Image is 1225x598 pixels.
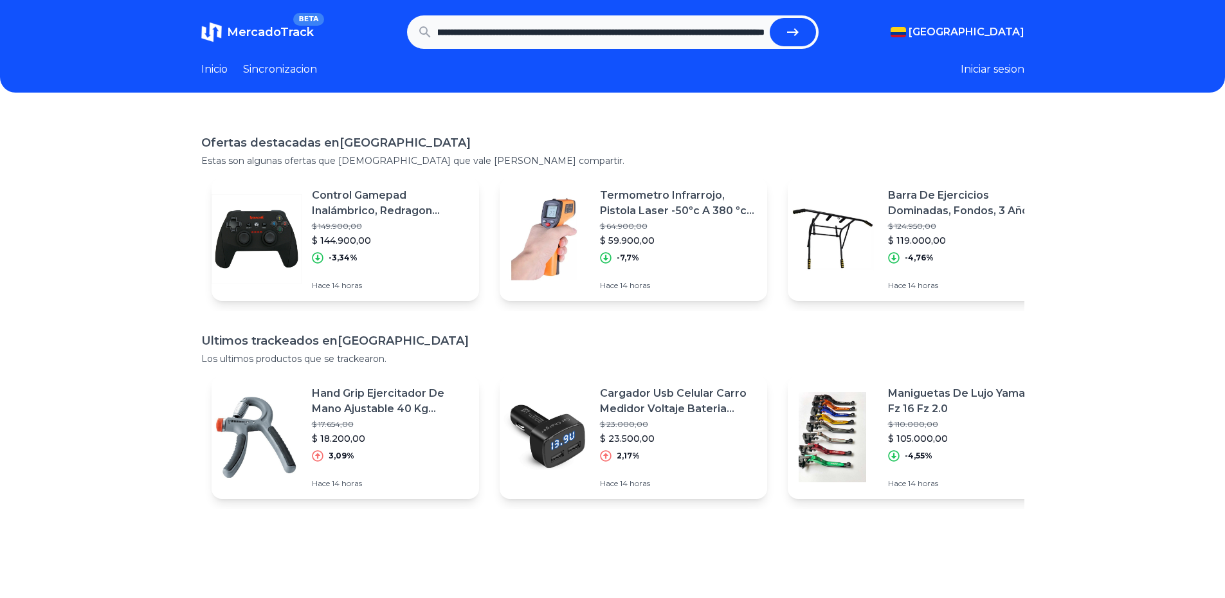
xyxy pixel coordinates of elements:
[500,392,590,482] img: Featured image
[500,177,767,301] a: Featured imageTermometro Infrarrojo, Pistola Laser -50ºc A 380 ºc Digital$ 64.900,00$ 59.900,00-7...
[201,352,1024,365] p: Los ultimos productos que se trackearon.
[312,419,469,430] p: $ 17.654,00
[312,280,469,291] p: Hace 14 horas
[788,376,1055,499] a: Featured imageManiguetas De Lujo Yamaha Fz 16 Fz 2.0$ 110.000,00$ 105.000,00-4,55%Hace 14 horas
[600,386,757,417] p: Cargador Usb Celular Carro Medidor Voltaje Bateria Vehicular
[212,392,302,482] img: Featured image
[500,194,590,284] img: Featured image
[312,188,469,219] p: Control Gamepad Inalámbrico, Redragon Harrow G808, Pc / Ps3
[312,234,469,247] p: $ 144.900,00
[888,432,1045,445] p: $ 105.000,00
[888,221,1045,231] p: $ 124.950,00
[600,419,757,430] p: $ 23.000,00
[500,376,767,499] a: Featured imageCargador Usb Celular Carro Medidor Voltaje Bateria Vehicular$ 23.000,00$ 23.500,002...
[888,386,1045,417] p: Maniguetas De Lujo Yamaha Fz 16 Fz 2.0
[891,27,906,37] img: Colombia
[227,25,314,39] span: MercadoTrack
[312,478,469,489] p: Hace 14 horas
[329,253,358,263] p: -3,34%
[600,280,757,291] p: Hace 14 horas
[600,432,757,445] p: $ 23.500,00
[201,332,1024,350] h1: Ultimos trackeados en [GEOGRAPHIC_DATA]
[788,177,1055,301] a: Featured imageBarra De Ejercicios Dominadas, Fondos, 3 Años De Garantía$ 124.950,00$ 119.000,00-4...
[212,376,479,499] a: Featured imageHand Grip Ejercitador De Mano Ajustable 40 Kg Sportfitness$ 17.654,00$ 18.200,003,0...
[212,194,302,284] img: Featured image
[201,22,222,42] img: MercadoTrack
[888,419,1045,430] p: $ 110.000,00
[212,177,479,301] a: Featured imageControl Gamepad Inalámbrico, Redragon Harrow G808, Pc / Ps3$ 149.900,00$ 144.900,00...
[243,62,317,77] a: Sincronizacion
[788,392,878,482] img: Featured image
[201,22,314,42] a: MercadoTrackBETA
[617,253,639,263] p: -7,7%
[909,24,1024,40] span: [GEOGRAPHIC_DATA]
[905,451,932,461] p: -4,55%
[312,432,469,445] p: $ 18.200,00
[600,188,757,219] p: Termometro Infrarrojo, Pistola Laser -50ºc A 380 ºc Digital
[888,478,1045,489] p: Hace 14 horas
[600,221,757,231] p: $ 64.900,00
[201,134,1024,152] h1: Ofertas destacadas en [GEOGRAPHIC_DATA]
[891,24,1024,40] button: [GEOGRAPHIC_DATA]
[600,234,757,247] p: $ 59.900,00
[617,451,640,461] p: 2,17%
[600,478,757,489] p: Hace 14 horas
[201,154,1024,167] p: Estas son algunas ofertas que [DEMOGRAPHIC_DATA] que vale [PERSON_NAME] compartir.
[888,280,1045,291] p: Hace 14 horas
[961,62,1024,77] button: Iniciar sesion
[293,13,323,26] span: BETA
[888,188,1045,219] p: Barra De Ejercicios Dominadas, Fondos, 3 Años De Garantía
[312,221,469,231] p: $ 149.900,00
[905,253,934,263] p: -4,76%
[201,62,228,77] a: Inicio
[329,451,354,461] p: 3,09%
[788,194,878,284] img: Featured image
[888,234,1045,247] p: $ 119.000,00
[312,386,469,417] p: Hand Grip Ejercitador De Mano Ajustable 40 Kg Sportfitness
